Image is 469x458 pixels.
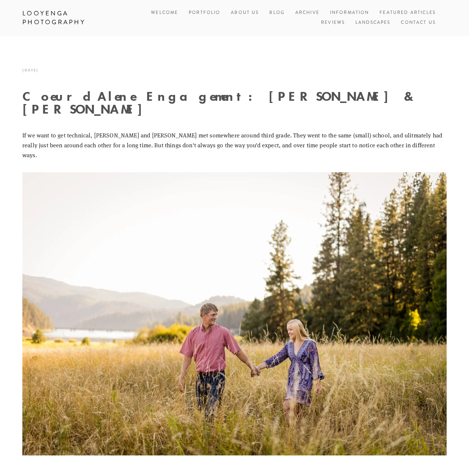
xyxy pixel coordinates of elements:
a: Contact Us [401,18,436,28]
a: Archive [295,8,320,18]
a: About Us [231,8,259,18]
a: Featured Articles [380,8,436,18]
a: Landscapes [355,18,391,28]
p: If we want to get technical, [PERSON_NAME] and [PERSON_NAME] met somewhere around third grade. Th... [22,130,447,160]
a: Blog [269,8,285,18]
time: [DATE] [22,65,38,75]
h1: Coeur d'Alene Engagement: [PERSON_NAME] & [PERSON_NAME] [22,90,447,115]
a: Portfolio [189,10,220,16]
a: Reviews [321,18,345,28]
a: Looyenga Photography [17,7,114,29]
a: Welcome [151,8,178,18]
a: Information [330,10,369,16]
